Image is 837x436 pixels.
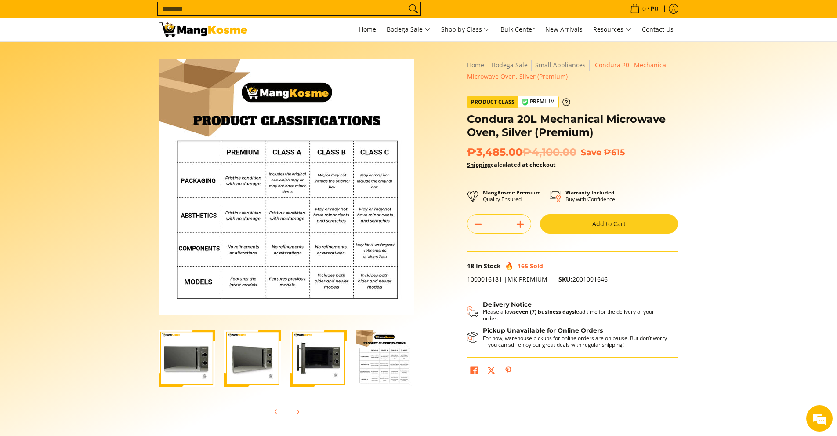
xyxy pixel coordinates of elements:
[356,330,413,387] img: Condura 20L Mechanical Microwave Oven, Silver (Premium)-4
[641,6,647,12] span: 0
[483,326,603,334] strong: Pickup Unavailable for Online Orders
[467,96,570,108] a: Product Class Premium
[500,25,535,33] span: Bulk Center
[558,275,572,283] span: SKU:
[159,59,414,315] img: Condura 20L Mechanical Microwave Oven, Silver (Premium)
[467,217,489,231] button: Subtract
[290,330,347,387] img: Condura 20L Mechanical Microwave Oven, Silver (Premium)-3
[437,18,494,41] a: Shop by Class
[267,402,286,421] button: Previous
[256,18,678,41] nav: Main Menu
[467,275,547,283] span: 1000016181 |MK PREMIUM
[535,61,586,69] a: Small Appliances
[545,25,583,33] span: New Arrivals
[467,161,491,169] a: Shipping
[158,330,215,387] img: Condura 20L Mechanical Microwave Oven, Silver (Premium)-1
[467,161,556,169] strong: calculated at checkout
[649,6,659,12] span: ₱0
[522,99,529,106] img: premium-badge-icon.webp
[483,189,541,202] p: Quality Ensured
[159,22,247,37] img: Buy Condura 20L Premium Mechanical Microwave Oven-Silver l Mang Kosme
[530,262,543,270] span: Sold
[467,61,484,69] a: Home
[483,335,669,348] p: For now, warehouse pickups for online orders are on pause. But don’t worry—you can still enjoy ou...
[406,2,420,15] button: Search
[46,49,148,61] div: Chat with us now
[642,25,674,33] span: Contact Us
[518,262,528,270] span: 165
[627,4,661,14] span: •
[483,300,532,308] strong: Delivery Notice
[483,189,541,196] strong: MangKosme Premium
[359,25,376,33] span: Home
[144,4,165,26] div: Minimize live chat window
[492,61,528,69] a: Bodega Sale
[467,301,669,322] button: Shipping & Delivery
[476,262,501,270] span: In Stock
[288,402,307,421] button: Next
[581,147,601,158] span: Save
[496,18,539,41] a: Bulk Center
[467,59,678,82] nav: Breadcrumbs
[565,189,615,202] p: Buy with Confidence
[224,330,281,387] img: Condura 20L Mechanical Microwave Oven, Silver (Premium)-2
[485,364,497,379] a: Post on X
[604,147,625,158] span: ₱615
[483,308,669,322] p: Please allow lead time for the delivery of your order.
[467,146,576,159] span: ₱3,485.00
[467,113,678,139] h1: Condura 20L Mechanical Microwave Oven, Silver (Premium)
[468,364,480,379] a: Share on Facebook
[518,96,558,107] span: Premium
[502,364,515,379] a: Pin on Pinterest
[51,111,121,200] span: We're online!
[4,240,167,271] textarea: Type your message and hit 'Enter'
[441,24,490,35] span: Shop by Class
[467,262,474,270] span: 18
[467,96,518,108] span: Product Class
[558,275,608,283] span: 2001001646
[382,18,435,41] a: Bodega Sale
[541,18,587,41] a: New Arrivals
[593,24,631,35] span: Resources
[387,24,431,35] span: Bodega Sale
[355,18,380,41] a: Home
[589,18,636,41] a: Resources
[467,61,668,81] span: Condura 20L Mechanical Microwave Oven, Silver (Premium)
[513,308,575,315] strong: seven (7) business days
[565,189,615,196] strong: Warranty Included
[638,18,678,41] a: Contact Us
[540,214,678,234] button: Add to Cart
[510,217,531,231] button: Add
[522,146,576,159] del: ₱4,100.00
